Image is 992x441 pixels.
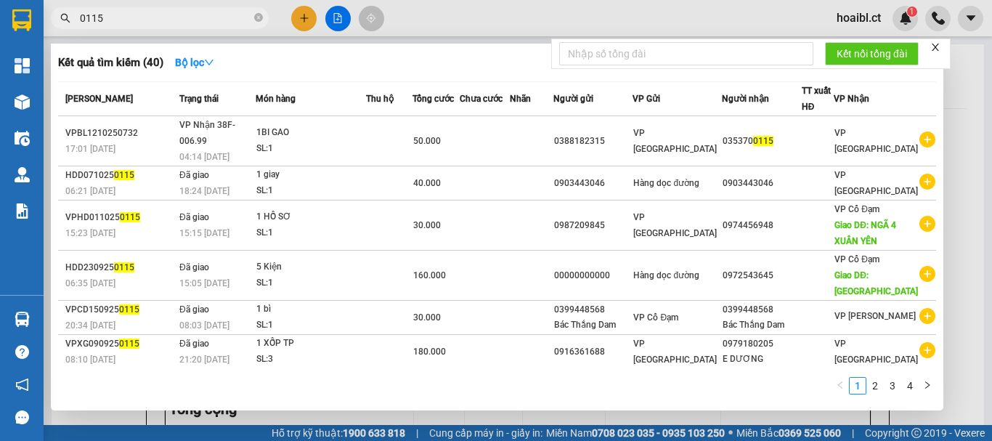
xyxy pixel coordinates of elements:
[930,42,940,52] span: close
[723,336,801,352] div: 0979180205
[65,168,175,183] div: HDD071025
[179,304,209,315] span: Đã giao
[179,355,229,365] span: 21:20 [DATE]
[919,342,935,358] span: plus-circle
[15,167,30,182] img: warehouse-icon
[256,125,365,141] div: 1BI GAO
[179,120,235,146] span: VP Nhận 38F-006.99
[460,94,503,104] span: Chưa cước
[413,312,441,323] span: 30.000
[834,220,896,246] span: Giao DĐ: NGÃ 4 XUÂN YÊN
[825,42,919,65] button: Kết nối tổng đài
[179,339,209,349] span: Đã giao
[366,94,394,104] span: Thu hộ
[65,94,133,104] span: [PERSON_NAME]
[633,212,717,238] span: VP [GEOGRAPHIC_DATA]
[15,131,30,146] img: warehouse-icon
[120,212,140,222] span: 0115
[834,94,869,104] span: VP Nhận
[15,203,30,219] img: solution-icon
[553,94,593,104] span: Người gửi
[179,228,229,238] span: 15:15 [DATE]
[256,183,365,199] div: SL: 1
[15,58,30,73] img: dashboard-icon
[554,176,633,191] div: 0903443046
[65,302,175,317] div: VPCD150925
[919,132,935,147] span: plus-circle
[723,352,801,367] div: E DƯƠNG
[256,259,365,275] div: 5 Kiện
[80,10,251,26] input: Tìm tên, số ĐT hoặc mã đơn
[65,126,175,141] div: VPBL1210250732
[834,270,918,296] span: Giao DĐ: [GEOGRAPHIC_DATA]
[254,12,263,25] span: close-circle
[554,268,633,283] div: 00000000000
[65,320,115,331] span: 20:34 [DATE]
[65,210,175,225] div: VPHD011025
[723,176,801,191] div: 0903443046
[58,55,163,70] h3: Kết quả tìm kiếm ( 40 )
[179,278,229,288] span: 15:05 [DATE]
[413,347,446,357] span: 180.000
[114,170,134,180] span: 0115
[65,278,115,288] span: 06:35 [DATE]
[723,317,801,333] div: Bác Thắng Dam
[633,128,717,154] span: VP [GEOGRAPHIC_DATA]
[256,225,365,241] div: SL: 1
[15,345,29,359] span: question-circle
[256,94,296,104] span: Món hàng
[256,141,365,157] div: SL: 1
[723,302,801,317] div: 0399448568
[175,57,214,68] strong: Bộ lọc
[901,377,919,395] li: 4
[837,46,907,62] span: Kết nối tổng đài
[256,167,365,183] div: 1 giay
[119,339,139,349] span: 0115
[723,268,801,283] div: 0972543645
[836,381,845,389] span: left
[256,317,365,333] div: SL: 1
[902,378,918,394] a: 4
[802,86,831,112] span: TT xuất HĐ
[119,304,139,315] span: 0115
[554,344,633,360] div: 0916361688
[849,377,866,395] li: 1
[179,94,219,104] span: Trạng thái
[413,178,441,188] span: 40.000
[919,377,936,395] button: right
[633,339,717,365] span: VP [GEOGRAPHIC_DATA]
[65,336,175,352] div: VPXG090925
[885,378,900,394] a: 3
[832,377,849,395] li: Previous Page
[633,312,678,323] span: VP Cổ Đạm
[65,186,115,196] span: 06:21 [DATE]
[753,136,773,146] span: 0115
[163,51,226,74] button: Bộ lọcdown
[884,377,901,395] li: 3
[256,275,365,291] div: SL: 1
[832,377,849,395] button: left
[65,228,115,238] span: 15:23 [DATE]
[722,94,769,104] span: Người nhận
[919,308,935,324] span: plus-circle
[65,355,115,365] span: 08:10 [DATE]
[15,410,29,424] span: message
[554,302,633,317] div: 0399448568
[179,152,229,162] span: 04:14 [DATE]
[919,377,936,395] li: Next Page
[12,9,31,31] img: logo-vxr
[866,377,884,395] li: 2
[179,320,229,331] span: 08:03 [DATE]
[256,209,365,225] div: 1 HỒ SƠ
[834,339,918,365] span: VP [GEOGRAPHIC_DATA]
[256,336,365,352] div: 1 XỐP TP
[256,302,365,317] div: 1 bì
[834,311,916,321] span: VP [PERSON_NAME]
[723,218,801,233] div: 0974456948
[179,186,229,196] span: 18:24 [DATE]
[554,218,633,233] div: 0987209845
[554,134,633,149] div: 0388182315
[834,170,918,196] span: VP [GEOGRAPHIC_DATA]
[256,352,365,368] div: SL: 3
[633,94,660,104] span: VP Gửi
